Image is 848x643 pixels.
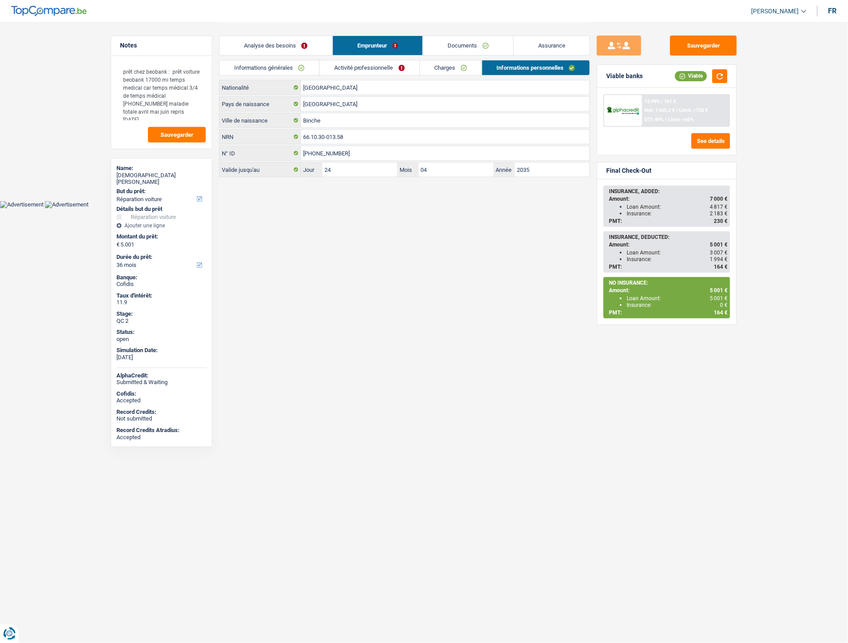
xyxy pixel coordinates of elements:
[116,427,207,434] div: Record Credits Atradius:
[220,60,319,75] a: Informations générales
[116,347,207,354] div: Simulation Date:
[676,107,678,113] span: /
[116,434,207,441] div: Accepted
[116,397,207,404] div: Accepted
[120,42,203,49] h5: Notes
[665,117,667,123] span: /
[482,60,590,75] a: Informations personnelles
[423,36,513,55] a: Documents
[710,210,728,217] span: 2 183 €
[609,218,728,224] div: PMT:
[116,318,207,325] div: QC 2
[116,329,207,336] div: Status:
[301,146,590,160] input: 590-1234567-89
[609,188,728,194] div: INSURANCE, ADDED:
[301,97,590,111] input: Belgique
[645,99,676,104] div: 12.99% | 167 €
[116,188,205,195] label: But du prêt:
[744,4,807,19] a: [PERSON_NAME]
[320,60,420,75] a: Activité professionnelle
[609,310,728,316] div: PMT:
[116,379,207,386] div: Submitted & Waiting
[220,97,301,111] label: Pays de naissance
[607,106,640,116] img: AlphaCredit
[710,204,728,210] span: 4 817 €
[220,146,301,160] label: N° ID
[609,264,728,270] div: PMT:
[116,336,207,343] div: open
[680,107,708,113] span: Limit: >750 €
[116,233,205,240] label: Montant du prêt:
[627,210,728,217] div: Insurance:
[670,36,737,56] button: Sauvegarder
[333,36,423,55] a: Emprunteur
[710,287,728,294] span: 5 001 €
[45,201,88,208] img: Advertisement
[301,163,322,177] label: Jour
[609,280,728,286] div: NO INSURANCE:
[116,299,207,306] div: 11.9
[116,254,205,261] label: Durée du prêt:
[116,372,207,379] div: AlphaCredit:
[645,107,675,113] span: NAI: 1 645,2 €
[609,196,728,202] div: Amount:
[627,256,728,262] div: Insurance:
[627,295,728,302] div: Loan Amount:
[116,274,207,281] div: Banque:
[514,36,590,55] a: Assurance
[220,113,301,127] label: Ville de naissance
[116,281,207,288] div: Cofidis
[710,242,728,248] span: 5 001 €
[606,72,643,80] div: Viable banks
[720,302,728,308] span: 0 €
[116,415,207,422] div: Not submitted
[160,132,193,138] span: Sauvegarder
[710,196,728,202] span: 7 000 €
[627,302,728,308] div: Insurance:
[752,8,799,15] span: [PERSON_NAME]
[668,117,694,123] span: Limit: <65%
[710,295,728,302] span: 5 001 €
[515,163,590,177] input: AAAA
[220,163,301,177] label: Valide jusqu'au
[116,409,207,416] div: Record Credits:
[116,354,207,361] div: [DATE]
[116,165,207,172] div: Name:
[322,163,397,177] input: JJ
[148,127,206,143] button: Sauvegarder
[116,390,207,397] div: Cofidis:
[710,250,728,256] span: 3 007 €
[692,133,730,149] button: See details
[645,117,664,123] span: DTI: 49%
[714,264,728,270] span: 164 €
[675,71,707,81] div: Viable
[609,242,728,248] div: Amount:
[627,204,728,210] div: Loan Amount:
[710,256,728,262] span: 1 994 €
[828,7,837,15] div: fr
[116,241,120,248] span: €
[220,130,301,144] label: NRN
[116,206,207,213] div: Détails but du prêt
[419,163,494,177] input: MM
[609,234,728,240] div: INSURANCE, DEDUCTED:
[116,292,207,299] div: Taux d'intérêt:
[606,167,652,175] div: Final Check-Out
[301,130,590,144] input: 12.12.12-123.12
[397,163,419,177] label: Mois
[116,172,207,186] div: [DEMOGRAPHIC_DATA][PERSON_NAME]
[301,80,590,95] input: Belgique
[11,6,87,16] img: TopCompare Logo
[220,80,301,95] label: Nationalité
[220,36,332,55] a: Analyse des besoins
[627,250,728,256] div: Loan Amount:
[116,310,207,318] div: Stage:
[609,287,728,294] div: Amount:
[714,310,728,316] span: 164 €
[116,222,207,229] div: Ajouter une ligne
[714,218,728,224] span: 230 €
[494,163,515,177] label: Année
[420,60,482,75] a: Charges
